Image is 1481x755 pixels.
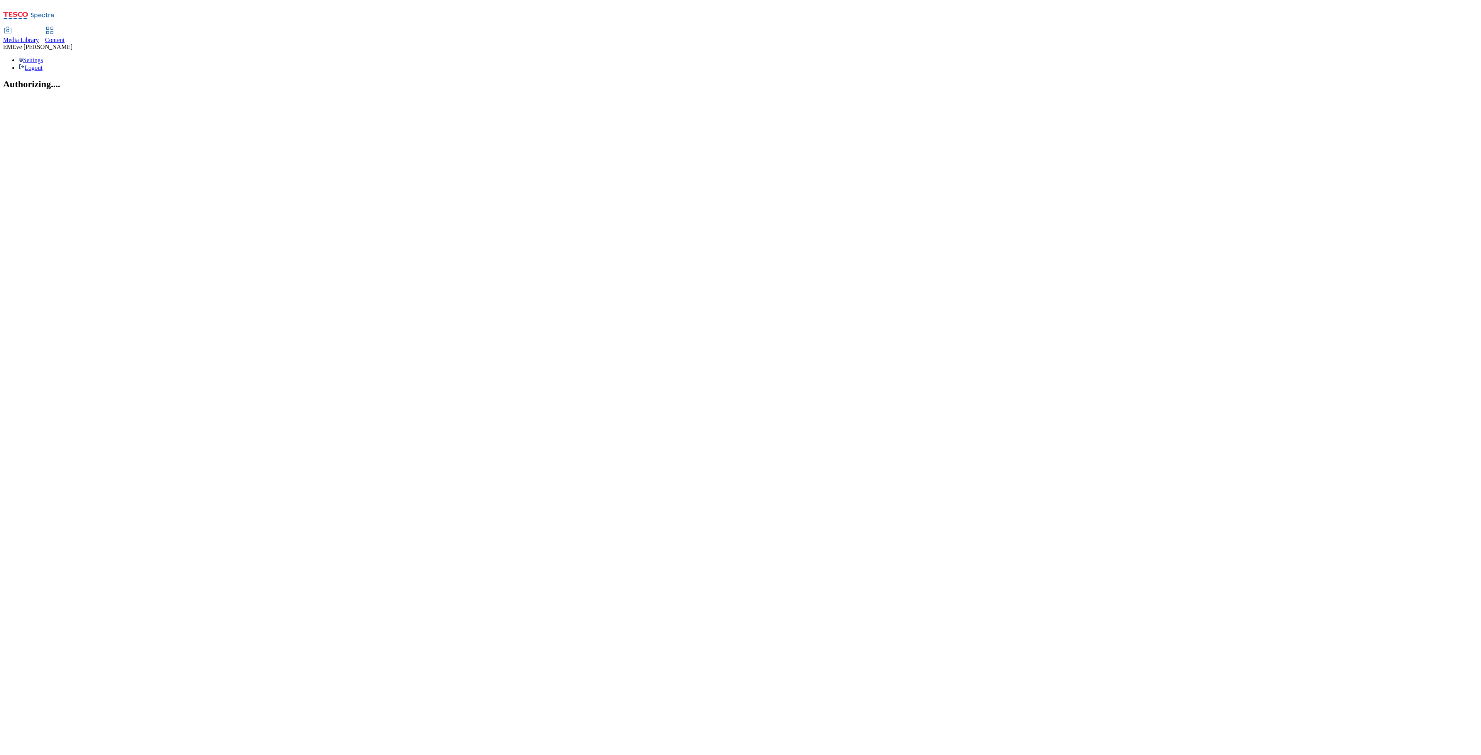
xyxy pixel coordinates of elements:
a: Media Library [3,27,39,44]
span: Media Library [3,37,39,43]
a: Content [45,27,65,44]
span: EM [3,44,12,50]
a: Logout [19,64,42,71]
h2: Authorizing.... [3,79,1478,89]
a: Settings [19,57,43,63]
span: Eve [PERSON_NAME] [12,44,73,50]
span: Content [45,37,65,43]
